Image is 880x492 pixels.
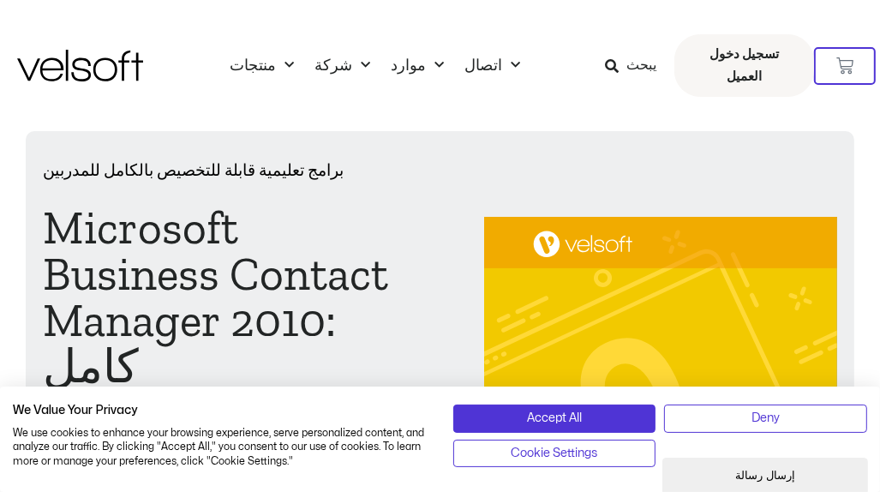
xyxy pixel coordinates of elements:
img: مواد تدريب فيلسوفت [17,50,143,81]
button: Deny all cookies [664,405,867,432]
span: Deny [751,409,780,428]
iframe: أداة الدردشة [662,454,871,492]
font: شركة [314,58,352,73]
a: شركةتبديل القائمة [304,57,380,75]
a: مواردتبديل القائمة [380,57,454,75]
button: Adjust cookie preferences [453,440,656,467]
a: يبحث [606,51,669,81]
h2: We Value Your Privacy [13,403,428,418]
font: برامج تعليمية قابلة للتخصيص بالكامل للمدربين [43,163,344,178]
font: منتجات [230,58,276,73]
a: اتصالتبديل القائمة [454,57,530,75]
button: Accept all cookies [453,405,656,432]
font: يبحث [627,58,657,72]
font: تسجيل دخول العميل [709,48,779,83]
span: Accept All [527,409,582,428]
a: منتجاتتبديل القائمة [219,57,304,75]
nav: قائمة طعام [219,57,530,75]
p: We use cookies to enhance your browsing experience, serve personalized content, and analyze our t... [13,426,428,469]
font: موارد [391,58,426,73]
span: Cookie Settings [511,444,597,463]
font: Microsoft Business Contact Manager 2010: كامل [43,200,388,394]
font: اتصال [464,58,502,73]
a: تسجيل دخول العميل [674,34,814,97]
